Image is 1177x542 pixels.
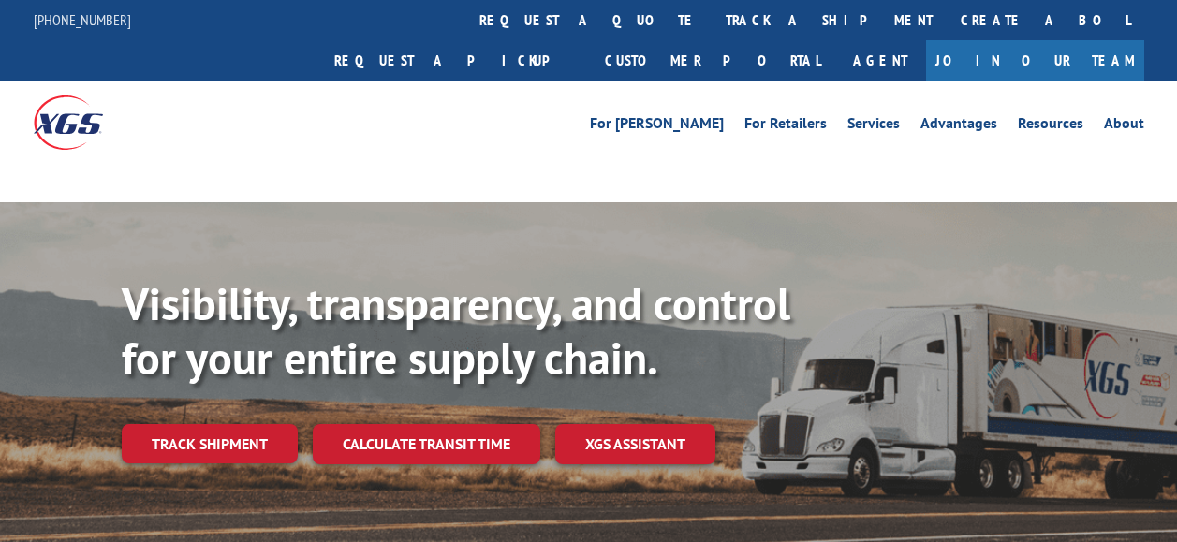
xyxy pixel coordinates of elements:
a: Calculate transit time [313,424,540,464]
a: For Retailers [744,116,827,137]
a: Advantages [920,116,997,137]
a: Resources [1018,116,1083,137]
a: Request a pickup [320,40,591,81]
a: Join Our Team [926,40,1144,81]
a: [PHONE_NUMBER] [34,10,131,29]
a: XGS ASSISTANT [555,424,715,464]
a: Customer Portal [591,40,834,81]
a: Agent [834,40,926,81]
b: Visibility, transparency, and control for your entire supply chain. [122,274,790,387]
a: For [PERSON_NAME] [590,116,724,137]
a: About [1104,116,1144,137]
a: Services [847,116,900,137]
a: Track shipment [122,424,298,463]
